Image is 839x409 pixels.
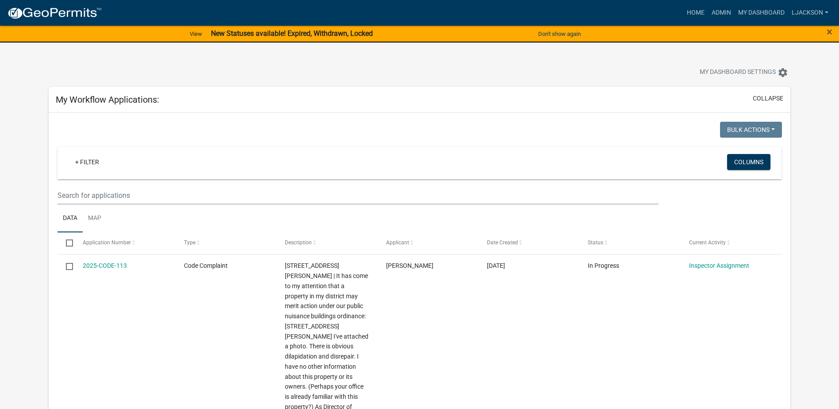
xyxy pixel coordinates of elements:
[176,232,276,254] datatable-header-cell: Type
[693,64,795,81] button: My Dashboard Settingssettings
[74,232,175,254] datatable-header-cell: Application Number
[184,239,195,246] span: Type
[487,239,518,246] span: Date Created
[68,154,106,170] a: + Filter
[579,232,680,254] datatable-header-cell: Status
[83,239,131,246] span: Application Number
[186,27,206,41] a: View
[700,67,776,78] span: My Dashboard Settings
[689,239,726,246] span: Current Activity
[535,27,584,41] button: Don't show again
[683,4,708,21] a: Home
[83,262,127,269] a: 2025-CODE-113
[588,262,619,269] span: In Progress
[184,262,228,269] span: Code Complaint
[827,27,832,37] button: Close
[720,122,782,138] button: Bulk Actions
[487,262,505,269] span: 07/29/2025
[386,239,409,246] span: Applicant
[83,204,107,233] a: Map
[57,204,83,233] a: Data
[727,154,770,170] button: Columns
[56,94,159,105] h5: My Workflow Applications:
[680,232,781,254] datatable-header-cell: Current Activity
[735,4,788,21] a: My Dashboard
[57,232,74,254] datatable-header-cell: Select
[708,4,735,21] a: Admin
[276,232,377,254] datatable-header-cell: Description
[588,239,603,246] span: Status
[753,94,783,103] button: collapse
[479,232,579,254] datatable-header-cell: Date Created
[778,67,788,78] i: settings
[788,4,832,21] a: ljackson
[57,186,659,204] input: Search for applications
[827,26,832,38] span: ×
[386,262,433,269] span: Lisa Jackson
[689,262,749,269] a: Inspector Assignment
[211,29,373,38] strong: New Statuses available! Expired, Withdrawn, Locked
[377,232,478,254] datatable-header-cell: Applicant
[285,239,312,246] span: Description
